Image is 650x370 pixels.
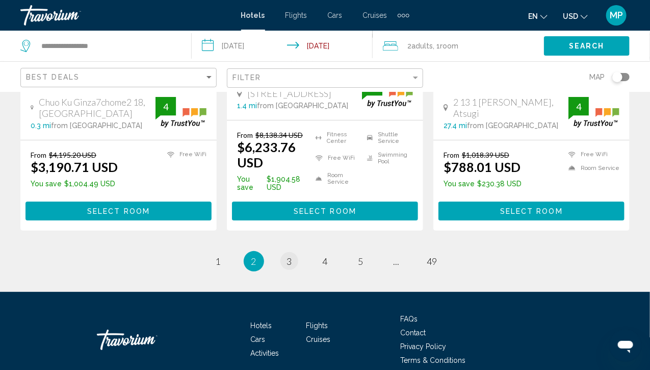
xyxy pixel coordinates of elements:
[363,11,387,19] a: Cruises
[162,151,206,159] li: Free WiFi
[444,180,522,188] p: $230.38 USD
[250,349,279,357] a: Activities
[453,96,568,119] span: 2 13 1 [PERSON_NAME], Atsugi
[400,315,418,323] a: FAQs
[251,256,256,267] span: 2
[31,121,51,130] span: 0.3 mi
[39,96,155,119] span: Chuo Ku Ginza7chome2 18, [GEOGRAPHIC_DATA]
[411,42,433,50] span: Adults
[255,131,303,139] del: $8,138.34 USD
[237,131,253,139] span: From
[26,73,214,82] mat-select: Sort by
[400,329,426,337] span: Contact
[362,131,413,146] li: Shuttle Service
[467,121,558,130] span: from [GEOGRAPHIC_DATA]
[232,73,262,82] span: Filter
[610,10,623,20] span: MP
[609,329,642,362] iframe: Button to launch messaging window
[155,97,206,127] img: trustyou-badge.svg
[440,42,458,50] span: Room
[232,202,418,220] button: Select Room
[398,7,409,23] button: Extra navigation items
[192,31,373,61] button: Check-in date: Sep 3, 2025 Check-out date: Sep 14, 2025
[568,101,589,113] div: 4
[605,72,630,82] button: Toggle map
[563,12,578,20] span: USD
[444,180,475,188] span: You save
[563,164,619,172] li: Room Service
[394,256,400,267] span: ...
[563,9,588,23] button: Change currency
[20,251,630,272] ul: Pagination
[400,342,446,351] a: Privacy Policy
[438,204,625,215] a: Select Room
[462,151,509,159] del: $1,018.39 USD
[358,256,363,267] span: 5
[285,11,307,19] a: Flights
[97,325,199,355] a: Travorium
[250,335,265,343] a: Cars
[31,151,46,159] span: From
[563,151,619,159] li: Free WiFi
[294,207,356,215] span: Select Room
[25,204,212,215] a: Select Room
[310,151,361,166] li: Free WiFi
[31,180,118,188] p: $1,004.49 USD
[31,159,118,175] ins: $3,190.71 USD
[310,171,361,186] li: Room Service
[51,121,142,130] span: from [GEOGRAPHIC_DATA]
[232,204,418,215] a: Select Room
[407,39,433,53] span: 2
[306,335,330,343] a: Cruises
[589,70,605,84] span: Map
[250,322,272,330] a: Hotels
[444,159,521,175] ins: $788.01 USD
[20,5,231,26] a: Travorium
[427,256,437,267] span: 49
[216,256,221,267] span: 1
[237,102,257,110] span: 1.4 mi
[241,11,265,19] a: Hotels
[568,97,619,127] img: trustyou-badge.svg
[603,5,630,26] button: User Menu
[31,180,62,188] span: You save
[569,42,605,51] span: Search
[500,207,563,215] span: Select Room
[237,175,310,191] p: $1,904.58 USD
[237,175,264,191] span: You save
[362,77,413,107] img: trustyou-badge.svg
[87,207,150,215] span: Select Room
[544,36,630,55] button: Search
[444,151,459,159] span: From
[49,151,96,159] del: $4,195.20 USD
[528,12,538,20] span: en
[306,322,328,330] a: Flights
[362,151,413,166] li: Swimming Pool
[247,88,331,99] span: [STREET_ADDRESS]
[25,202,212,220] button: Select Room
[438,202,625,220] button: Select Room
[310,131,361,146] li: Fitness Center
[444,121,467,130] span: 27.4 mi
[400,356,465,364] a: Terms & Conditions
[323,256,328,267] span: 4
[287,256,292,267] span: 3
[26,73,80,81] span: Best Deals
[227,68,423,89] button: Filter
[328,11,343,19] a: Cars
[373,31,544,61] button: Travelers: 2 adults, 0 children
[257,102,348,110] span: from [GEOGRAPHIC_DATA]
[528,9,548,23] button: Change language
